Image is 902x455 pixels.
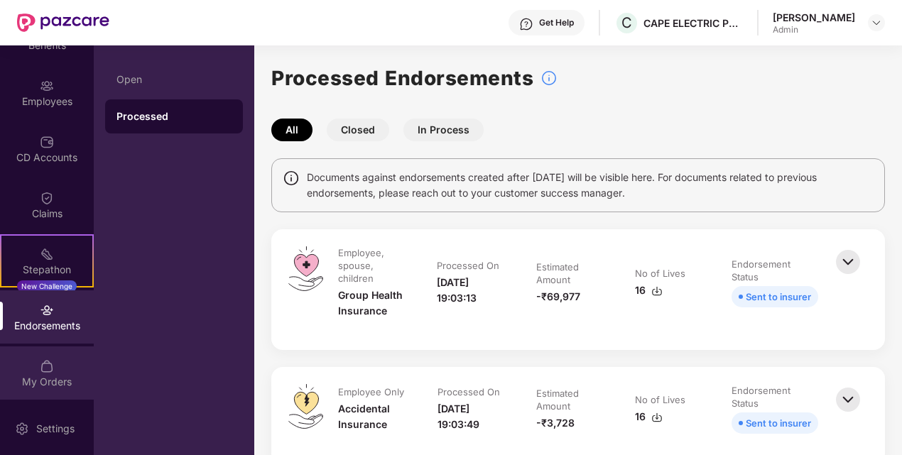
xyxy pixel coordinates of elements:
div: No of Lives [635,393,685,406]
div: Stepathon [1,263,92,277]
div: 16 [635,283,663,298]
img: svg+xml;base64,PHN2ZyB4bWxucz0iaHR0cDovL3d3dy53My5vcmcvMjAwMC9zdmciIHdpZHRoPSI0OS4zMiIgaGVpZ2h0PS... [288,246,323,291]
div: 16 [635,409,663,424]
img: svg+xml;base64,PHN2ZyBpZD0iSGVscC0zMngzMiIgeG1sbnM9Imh0dHA6Ly93d3cudzMub3JnLzIwMDAvc3ZnIiB3aWR0aD... [519,17,533,31]
div: No of Lives [635,267,685,280]
div: Settings [32,422,79,436]
div: Open [116,74,232,85]
div: Accidental Insurance [338,401,409,432]
img: svg+xml;base64,PHN2ZyBpZD0iU2V0dGluZy0yMHgyMCIgeG1sbnM9Imh0dHA6Ly93d3cudzMub3JnLzIwMDAvc3ZnIiB3aW... [15,422,29,436]
img: svg+xml;base64,PHN2ZyBpZD0iQ2xhaW0iIHhtbG5zPSJodHRwOi8vd3d3LnczLm9yZy8yMDAwL3N2ZyIgd2lkdGg9IjIwIi... [40,191,54,205]
div: [DATE] 19:03:49 [438,401,509,432]
div: Sent to insurer [746,289,811,305]
div: Group Health Insurance [338,287,408,319]
img: svg+xml;base64,PHN2ZyBpZD0iRW1wbG95ZWVzIiB4bWxucz0iaHR0cDovL3d3dy53My5vcmcvMjAwMC9zdmciIHdpZHRoPS... [40,79,54,93]
img: svg+xml;base64,PHN2ZyBpZD0iSW5mbyIgeG1sbnM9Imh0dHA6Ly93d3cudzMub3JnLzIwMDAvc3ZnIiB3aWR0aD0iMTQiIG... [283,170,300,187]
img: svg+xml;base64,PHN2ZyBpZD0iQ0RfQWNjb3VudHMiIGRhdGEtbmFtZT0iQ0QgQWNjb3VudHMiIHhtbG5zPSJodHRwOi8vd3... [40,135,54,149]
div: Endorsement Status [732,258,815,283]
div: New Challenge [17,280,77,292]
span: Documents against endorsements created after [DATE] will be visible here. For documents related t... [307,170,874,201]
button: All [271,119,313,141]
div: CAPE ELECTRIC PRIVATE LIMITED [643,16,743,30]
img: svg+xml;base64,PHN2ZyBpZD0iRHJvcGRvd24tMzJ4MzIiIHhtbG5zPSJodHRwOi8vd3d3LnczLm9yZy8yMDAwL3N2ZyIgd2... [871,17,882,28]
img: svg+xml;base64,PHN2ZyBpZD0iQmFjay0zMngzMiIgeG1sbnM9Imh0dHA6Ly93d3cudzMub3JnLzIwMDAvc3ZnIiB3aWR0aD... [832,246,864,278]
div: Processed On [438,385,500,398]
div: Processed [116,109,232,124]
div: Processed On [437,259,499,272]
img: New Pazcare Logo [17,13,109,32]
div: Endorsement Status [732,384,815,410]
img: svg+xml;base64,PHN2ZyBpZD0iRG93bmxvYWQtMzJ4MzIiIHhtbG5zPSJodHRwOi8vd3d3LnczLm9yZy8yMDAwL3N2ZyIgd2... [651,285,663,297]
div: [DATE] 19:03:13 [437,275,508,306]
button: In Process [403,119,484,141]
div: Employee, spouse, children [338,246,406,285]
img: svg+xml;base64,PHN2ZyBpZD0iRG93bmxvYWQtMzJ4MzIiIHhtbG5zPSJodHRwOi8vd3d3LnczLm9yZy8yMDAwL3N2ZyIgd2... [651,412,663,423]
div: Employee Only [338,385,404,398]
div: Get Help [539,17,574,28]
div: [PERSON_NAME] [773,11,855,24]
img: svg+xml;base64,PHN2ZyB4bWxucz0iaHR0cDovL3d3dy53My5vcmcvMjAwMC9zdmciIHdpZHRoPSIyMSIgaGVpZ2h0PSIyMC... [40,247,54,261]
span: C [621,14,632,31]
div: Admin [773,24,855,35]
img: svg+xml;base64,PHN2ZyBpZD0iSW5mb18tXzMyeDMyIiBkYXRhLW5hbWU9IkluZm8gLSAzMngzMiIgeG1sbnM9Imh0dHA6Ly... [540,70,558,87]
h1: Processed Endorsements [271,62,533,94]
div: Estimated Amount [536,387,604,412]
div: -₹3,728 [536,415,575,431]
img: svg+xml;base64,PHN2ZyBpZD0iRW5kb3JzZW1lbnRzIiB4bWxucz0iaHR0cDovL3d3dy53My5vcmcvMjAwMC9zdmciIHdpZH... [40,303,54,317]
div: Sent to insurer [746,415,811,431]
img: svg+xml;base64,PHN2ZyBpZD0iTXlfT3JkZXJzIiBkYXRhLW5hbWU9Ik15IE9yZGVycyIgeG1sbnM9Imh0dHA6Ly93d3cudz... [40,359,54,373]
div: Estimated Amount [536,261,604,286]
img: svg+xml;base64,PHN2ZyB4bWxucz0iaHR0cDovL3d3dy53My5vcmcvMjAwMC9zdmciIHdpZHRoPSI0OS4zMiIgaGVpZ2h0PS... [288,384,323,429]
img: svg+xml;base64,PHN2ZyBpZD0iQmFjay0zMngzMiIgeG1sbnM9Imh0dHA6Ly93d3cudzMub3JnLzIwMDAvc3ZnIiB3aWR0aD... [832,384,864,415]
button: Closed [327,119,389,141]
div: -₹69,977 [536,289,580,305]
